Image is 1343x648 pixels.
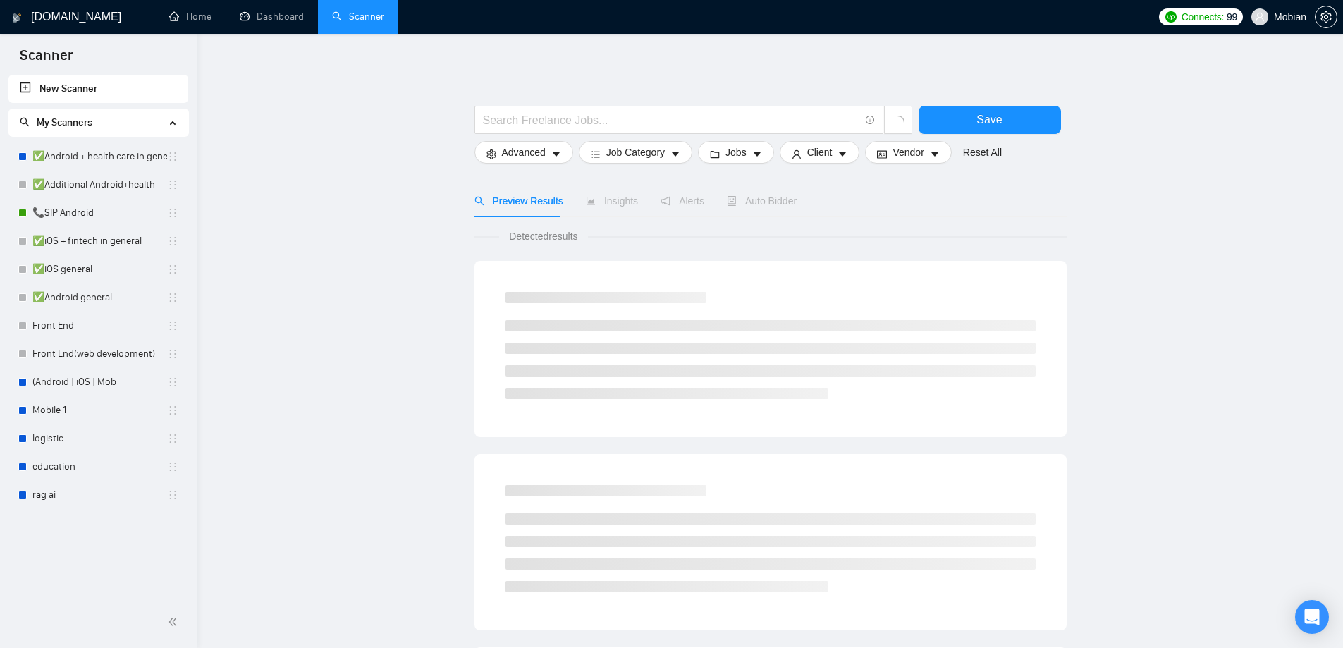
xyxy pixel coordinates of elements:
span: Preview Results [474,195,563,207]
li: ✅iOS general [8,255,188,283]
span: 99 [1227,9,1237,25]
span: Advanced [502,145,546,160]
span: Alerts [661,195,704,207]
span: caret-down [752,149,762,159]
span: Detected results [499,228,587,244]
span: loading [892,116,904,128]
a: setting [1315,11,1337,23]
span: holder [167,207,178,219]
li: Front End(web development) [8,340,188,368]
a: logistic [32,424,167,453]
span: search [474,196,484,206]
span: holder [167,151,178,162]
div: Open Intercom Messenger [1295,600,1329,634]
a: New Scanner [20,75,177,103]
li: Mobile 1 [8,396,188,424]
li: education [8,453,188,481]
span: Auto Bidder [727,195,797,207]
span: holder [167,320,178,331]
span: idcard [877,149,887,159]
span: area-chart [586,196,596,206]
span: Client [807,145,833,160]
span: holder [167,461,178,472]
span: holder [167,179,178,190]
button: setting [1315,6,1337,28]
span: holder [167,433,178,444]
span: folder [710,149,720,159]
li: ✅Android + health care in general [8,142,188,171]
a: Front End [32,312,167,340]
span: caret-down [930,149,940,159]
span: Save [976,111,1002,128]
li: 📞SIP Android [8,199,188,227]
span: Job Category [606,145,665,160]
span: Connects: [1182,9,1224,25]
span: search [20,117,30,127]
span: My Scanners [37,116,92,128]
li: New Scanner [8,75,188,103]
span: Scanner [8,45,84,75]
span: user [1255,12,1265,22]
a: Reset All [963,145,1002,160]
span: robot [727,196,737,206]
span: My Scanners [20,116,92,128]
span: caret-down [838,149,847,159]
a: ✅Android + health care in general [32,142,167,171]
span: setting [1316,11,1337,23]
span: user [792,149,802,159]
a: ✅iOS general [32,255,167,283]
span: info-circle [866,116,875,125]
span: holder [167,348,178,360]
a: ✅Android general [32,283,167,312]
span: caret-down [551,149,561,159]
li: ✅iOS + fintech in general [8,227,188,255]
span: holder [167,489,178,501]
span: bars [591,149,601,159]
li: ✅Additional Android+health [8,171,188,199]
span: holder [167,292,178,303]
img: logo [12,6,22,29]
a: ✅Additional Android+health [32,171,167,199]
button: Save [919,106,1061,134]
a: rag ai [32,481,167,509]
a: ✅iOS + fintech in general [32,227,167,255]
input: Search Freelance Jobs... [483,111,859,129]
a: Front End(web development) [32,340,167,368]
span: holder [167,236,178,247]
a: searchScanner [332,11,384,23]
li: ✅Android general [8,283,188,312]
li: (Android | iOS | Mob [8,368,188,396]
li: logistic [8,424,188,453]
span: double-left [168,615,182,629]
span: holder [167,264,178,275]
a: (Android | iOS | Mob [32,368,167,396]
span: Vendor [893,145,924,160]
span: notification [661,196,670,206]
a: 📞SIP Android [32,199,167,227]
span: Jobs [725,145,747,160]
button: userClientcaret-down [780,141,860,164]
a: dashboardDashboard [240,11,304,23]
button: folderJobscaret-down [698,141,774,164]
button: barsJob Categorycaret-down [579,141,692,164]
a: homeHome [169,11,211,23]
span: caret-down [670,149,680,159]
li: Front End [8,312,188,340]
span: setting [486,149,496,159]
span: holder [167,405,178,416]
a: Mobile 1 [32,396,167,424]
li: rag ai [8,481,188,509]
a: education [32,453,167,481]
img: upwork-logo.png [1165,11,1177,23]
button: settingAdvancedcaret-down [474,141,573,164]
span: holder [167,377,178,388]
button: idcardVendorcaret-down [865,141,951,164]
span: Insights [586,195,638,207]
